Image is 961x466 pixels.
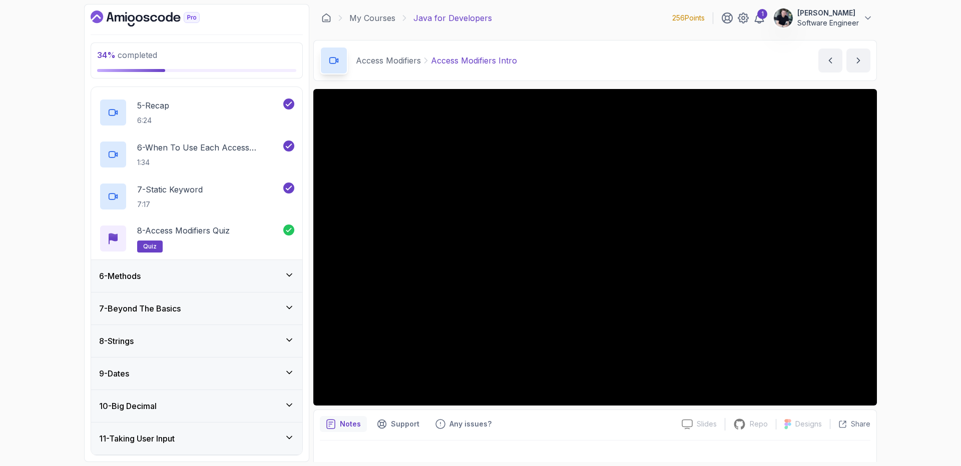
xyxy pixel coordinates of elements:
[371,416,425,432] button: Support button
[99,270,141,282] h3: 6 - Methods
[137,99,169,111] p: 5 - Recap
[99,182,294,210] button: 7-Static Keyword7:17
[349,12,395,24] a: My Courses
[672,13,705,23] p: 256 Points
[413,12,492,24] p: Java for Developers
[429,416,498,432] button: Feedback button
[851,419,870,429] p: Share
[757,9,767,19] div: 1
[340,419,361,429] p: Notes
[91,357,302,389] button: 9-Dates
[137,199,203,209] p: 7:17
[797,8,859,18] p: [PERSON_NAME]
[91,260,302,292] button: 6-Methods
[795,419,822,429] p: Designs
[99,335,134,347] h3: 8 - Strings
[143,242,157,250] span: quiz
[774,8,793,27] img: user profile image
[99,432,175,444] h3: 11 - Taking User Input
[391,419,419,429] p: Support
[99,140,294,168] button: 6-When To Use Each Access Modifier1:34
[137,157,281,167] p: 1:34
[431,54,517,66] p: Access Modifiers Intro
[99,98,294,126] button: 5-Recap6:24
[99,224,294,252] button: 8-Access Modifiers Quizquiz
[321,13,331,23] a: Dashboard
[750,419,768,429] p: Repo
[99,400,157,412] h3: 10 - Big Decimal
[753,12,765,24] a: 1
[137,115,169,125] p: 6:24
[137,224,230,236] p: 8 - Access Modifiers Quiz
[356,54,421,66] p: Access Modifiers
[91,10,223,26] a: Dashboard
[773,8,873,28] button: user profile image[PERSON_NAME]Software Engineer
[137,141,281,153] p: 6 - When To Use Each Access Modifier
[797,18,859,28] p: Software Engineer
[137,183,203,195] p: 7 - Static Keyword
[320,416,367,432] button: notes button
[99,302,181,314] h3: 7 - Beyond The Basics
[91,325,302,357] button: 8-Strings
[449,419,492,429] p: Any issues?
[818,48,842,72] button: previous content
[99,367,129,379] h3: 9 - Dates
[91,292,302,324] button: 7-Beyond The Basics
[313,89,877,405] iframe: 1 - Access Modifiers Intro
[830,419,870,429] button: Share
[97,50,157,60] span: completed
[846,48,870,72] button: next content
[697,419,717,429] p: Slides
[91,422,302,454] button: 11-Taking User Input
[91,390,302,422] button: 10-Big Decimal
[97,50,116,60] span: 34 %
